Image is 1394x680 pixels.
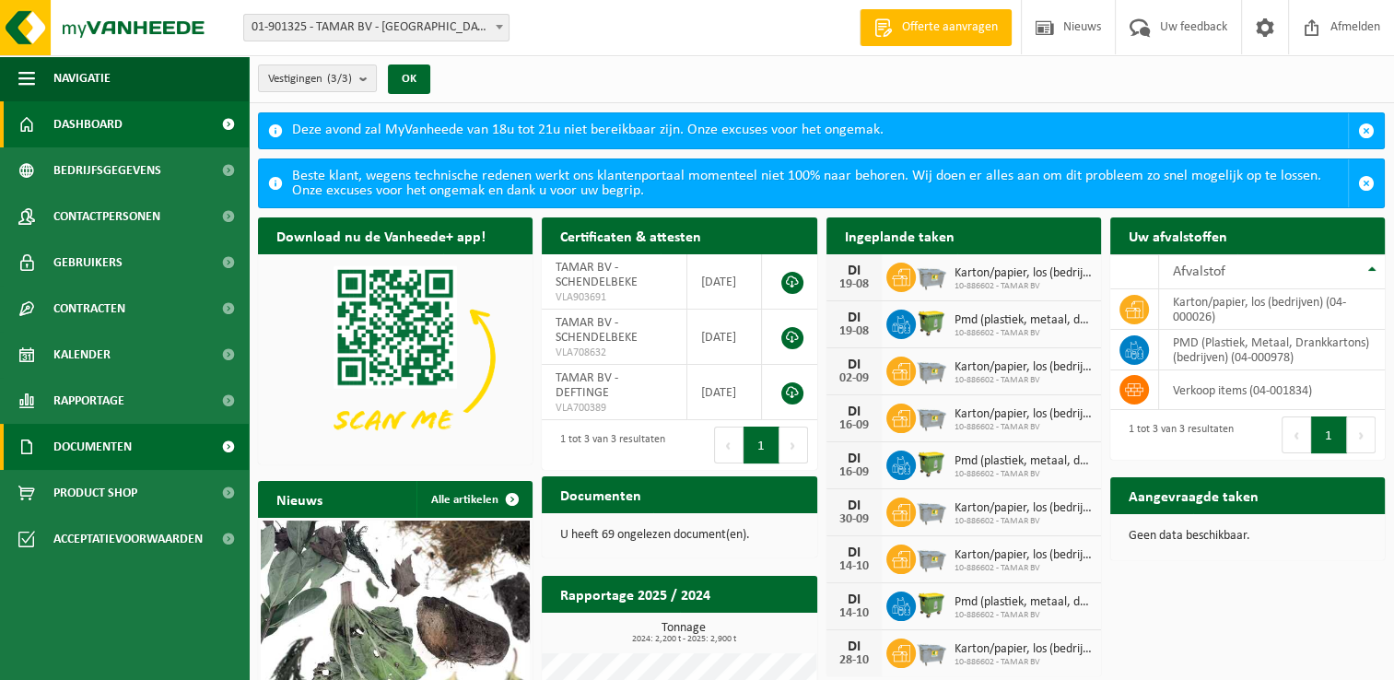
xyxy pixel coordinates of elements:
div: DI [836,451,873,466]
h2: Rapportage 2025 / 2024 [542,576,729,612]
div: 19-08 [836,278,873,291]
div: 02-09 [836,372,873,385]
h3: Tonnage [551,622,816,644]
span: Karton/papier, los (bedrijven) [955,548,1092,563]
span: Vestigingen [268,65,352,93]
div: DI [836,498,873,513]
div: DI [836,358,873,372]
span: 01-901325 - TAMAR BV - GERAARDSBERGEN [243,14,510,41]
span: 10-886602 - TAMAR BV [955,516,1092,527]
span: Product Shop [53,470,137,516]
span: Pmd (plastiek, metaal, drankkartons) (bedrijven) [955,595,1092,610]
button: Previous [1282,416,1311,453]
span: Offerte aanvragen [897,18,1002,37]
button: Previous [714,427,744,463]
span: Bedrijfsgegevens [53,147,161,193]
p: U heeft 69 ongelezen document(en). [560,529,798,542]
span: Afvalstof [1173,264,1225,279]
span: VLA708632 [556,346,673,360]
img: WB-1100-HPE-GN-50 [916,589,947,620]
span: Navigatie [53,55,111,101]
td: [DATE] [687,310,762,365]
count: (3/3) [327,73,352,85]
div: DI [836,545,873,560]
h2: Ingeplande taken [826,217,973,253]
span: TAMAR BV - DEFTINGE [556,371,618,400]
span: TAMAR BV - SCHENDELBEKE [556,261,638,289]
span: VLA700389 [556,401,673,416]
h2: Uw afvalstoffen [1110,217,1246,253]
button: 1 [744,427,779,463]
button: OK [388,64,430,94]
div: DI [836,639,873,654]
div: 14-10 [836,560,873,573]
span: 10-886602 - TAMAR BV [955,563,1092,574]
h2: Aangevraagde taken [1110,477,1277,513]
a: Offerte aanvragen [860,9,1012,46]
span: 10-886602 - TAMAR BV [955,281,1092,292]
img: WB-2500-GAL-GY-01 [916,495,947,526]
span: Pmd (plastiek, metaal, drankkartons) (bedrijven) [955,313,1092,328]
span: 01-901325 - TAMAR BV - GERAARDSBERGEN [244,15,509,41]
td: [DATE] [687,365,762,420]
span: 10-886602 - TAMAR BV [955,422,1092,433]
span: Contracten [53,286,125,332]
span: Contactpersonen [53,193,160,240]
div: 16-09 [836,466,873,479]
span: Karton/papier, los (bedrijven) [955,360,1092,375]
span: 10-886602 - TAMAR BV [955,610,1092,621]
div: DI [836,264,873,278]
img: WB-1100-HPE-GN-50 [916,448,947,479]
span: Gebruikers [53,240,123,286]
span: 10-886602 - TAMAR BV [955,657,1092,668]
span: Acceptatievoorwaarden [53,516,203,562]
img: WB-1100-HPE-GN-50 [916,307,947,338]
span: VLA903691 [556,290,673,305]
h2: Download nu de Vanheede+ app! [258,217,504,253]
div: DI [836,404,873,419]
div: Deze avond zal MyVanheede van 18u tot 21u niet bereikbaar zijn. Onze excuses voor het ongemak. [292,113,1348,148]
span: Kalender [53,332,111,378]
span: 10-886602 - TAMAR BV [955,328,1092,339]
span: 10-886602 - TAMAR BV [955,469,1092,480]
td: [DATE] [687,254,762,310]
h2: Certificaten & attesten [542,217,720,253]
td: verkoop items (04-001834) [1159,370,1385,410]
h2: Nieuws [258,481,341,517]
img: Download de VHEPlus App [258,254,533,461]
td: PMD (Plastiek, Metaal, Drankkartons) (bedrijven) (04-000978) [1159,330,1385,370]
span: Karton/papier, los (bedrijven) [955,642,1092,657]
h2: Documenten [542,476,660,512]
img: WB-2500-GAL-GY-01 [916,636,947,667]
img: WB-2500-GAL-GY-01 [916,401,947,432]
span: Karton/papier, los (bedrijven) [955,266,1092,281]
div: 14-10 [836,607,873,620]
img: WB-2500-GAL-GY-01 [916,354,947,385]
span: Rapportage [53,378,124,424]
span: TAMAR BV - SCHENDELBEKE [556,316,638,345]
div: 1 tot 3 van 3 resultaten [1119,415,1234,455]
span: Karton/papier, los (bedrijven) [955,407,1092,422]
div: 28-10 [836,654,873,667]
button: Vestigingen(3/3) [258,64,377,92]
a: Alle artikelen [416,481,531,518]
button: 1 [1311,416,1347,453]
div: 30-09 [836,513,873,526]
span: Pmd (plastiek, metaal, drankkartons) (bedrijven) [955,454,1092,469]
div: 19-08 [836,325,873,338]
td: karton/papier, los (bedrijven) (04-000026) [1159,289,1385,330]
div: DI [836,592,873,607]
p: Geen data beschikbaar. [1129,530,1366,543]
div: DI [836,311,873,325]
img: WB-2500-GAL-GY-01 [916,542,947,573]
div: Beste klant, wegens technische redenen werkt ons klantenportaal momenteel niet 100% naar behoren.... [292,159,1348,207]
span: Karton/papier, los (bedrijven) [955,501,1092,516]
a: Bekijk rapportage [680,612,815,649]
span: 10-886602 - TAMAR BV [955,375,1092,386]
div: 1 tot 3 van 3 resultaten [551,425,665,465]
div: 16-09 [836,419,873,432]
button: Next [779,427,808,463]
span: 2024: 2,200 t - 2025: 2,900 t [551,635,816,644]
span: Dashboard [53,101,123,147]
span: Documenten [53,424,132,470]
